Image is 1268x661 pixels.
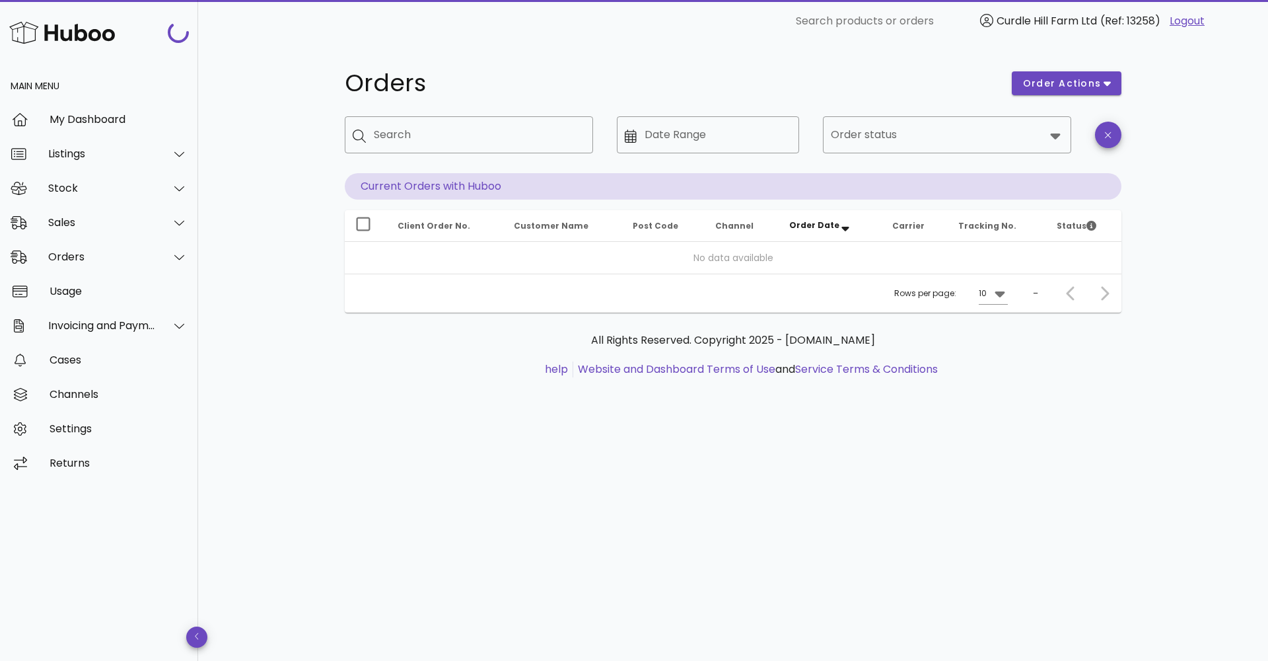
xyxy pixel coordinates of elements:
[345,173,1121,200] p: Current Orders with Huboo
[50,113,188,126] div: My Dashboard
[48,216,156,229] div: Sales
[1057,220,1096,231] span: Status
[50,285,188,297] div: Usage
[705,210,779,242] th: Channel
[795,362,938,377] a: Service Terms & Conditions
[514,220,588,231] span: Customer Name
[958,220,1016,231] span: Tracking No.
[1100,13,1160,28] span: (Ref: 13258)
[622,210,705,242] th: Post Code
[50,457,188,469] div: Returns
[578,362,775,377] a: Website and Dashboard Terms of Use
[779,210,882,242] th: Order Date: Sorted descending. Activate to remove sorting.
[1046,210,1121,242] th: Status
[1170,13,1205,29] a: Logout
[48,147,156,160] div: Listings
[979,288,987,299] div: 10
[882,210,948,242] th: Carrier
[48,319,156,332] div: Invoicing and Payments
[715,220,754,231] span: Channel
[345,242,1121,274] td: No data available
[892,220,925,231] span: Carrier
[573,362,938,377] li: and
[345,71,996,95] h1: Orders
[398,220,470,231] span: Client Order No.
[545,362,568,377] a: help
[50,354,188,366] div: Cases
[48,182,156,194] div: Stock
[50,388,188,401] div: Channels
[1033,288,1038,299] div: –
[894,274,1008,313] div: Rows per page:
[997,13,1097,28] span: Curdle Hill Farm Ltd
[50,422,188,435] div: Settings
[979,283,1008,304] div: 10Rows per page:
[387,210,503,242] th: Client Order No.
[9,19,115,47] img: Huboo Logo
[1012,71,1121,95] button: order actions
[503,210,622,242] th: Customer Name
[823,116,1071,153] div: Order status
[48,251,156,263] div: Orders
[1022,77,1102,91] span: order actions
[789,219,839,231] span: Order Date
[633,220,678,231] span: Post Code
[355,332,1111,348] p: All Rights Reserved. Copyright 2025 - [DOMAIN_NAME]
[948,210,1046,242] th: Tracking No.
